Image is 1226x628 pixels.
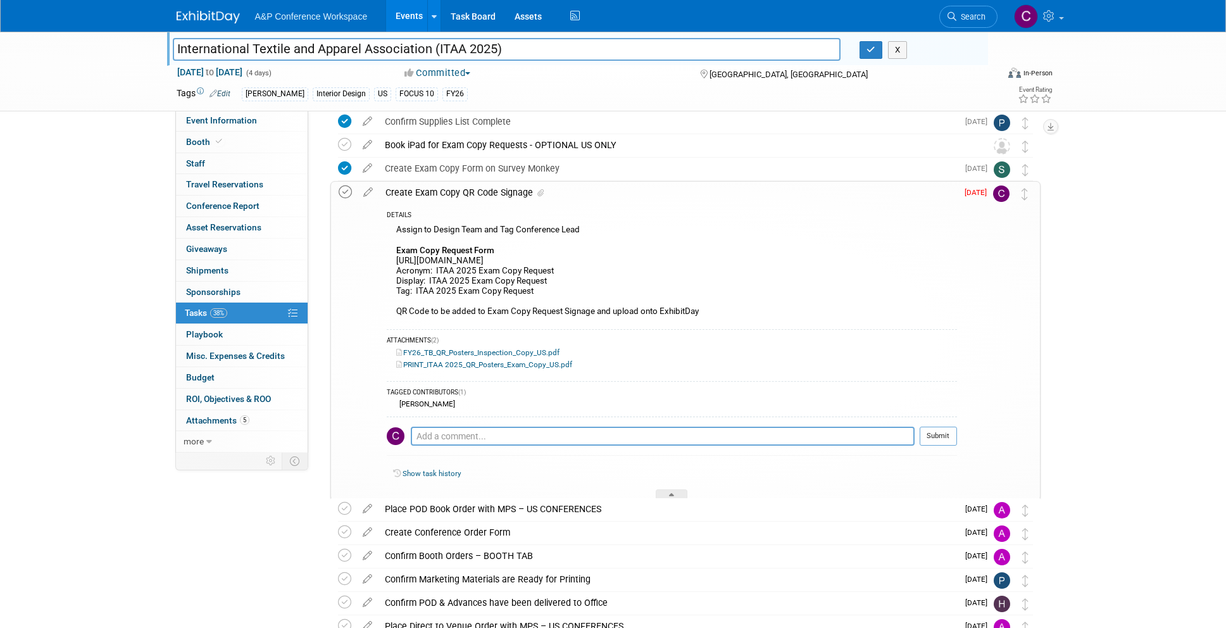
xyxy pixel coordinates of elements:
[242,87,308,101] div: [PERSON_NAME]
[965,505,994,513] span: [DATE]
[186,201,260,211] span: Conference Report
[956,12,985,22] span: Search
[176,410,308,431] a: Attachments5
[177,11,240,23] img: ExhibitDay
[176,389,308,410] a: ROI, Objectives & ROO
[965,164,994,173] span: [DATE]
[387,222,957,323] div: Assign to Design Team and Tag Conference Lead [URL][DOMAIN_NAME] Acronym: ITAA 2025 Exam Copy Req...
[1014,4,1038,28] img: Christine Ritchlin
[378,111,958,132] div: Confirm Supplies List Complete
[186,287,241,297] span: Sponsorships
[965,188,993,197] span: [DATE]
[186,158,205,168] span: Staff
[176,431,308,452] a: more
[186,115,257,125] span: Event Information
[888,41,908,59] button: X
[387,336,957,347] div: ATTACHMENTS
[396,360,572,369] a: PRINT_ITAA 2025_QR_Posters_Exam_Copy_US.pdf
[1022,117,1029,129] i: Move task
[1022,528,1029,540] i: Move task
[994,161,1010,178] img: Samantha Klein
[186,265,228,275] span: Shipments
[396,87,438,101] div: FOCUS 10
[356,503,378,515] a: edit
[1022,164,1029,176] i: Move task
[1022,598,1029,610] i: Move task
[994,115,1010,131] img: Paige Papandrea
[939,6,998,28] a: Search
[1022,575,1029,587] i: Move task
[186,351,285,361] span: Misc. Expenses & Credits
[240,415,249,425] span: 5
[378,568,958,590] div: Confirm Marketing Materials are Ready for Printing
[396,399,455,408] div: [PERSON_NAME]
[356,597,378,608] a: edit
[177,87,230,101] td: Tags
[1022,505,1029,517] i: Move task
[378,522,958,543] div: Create Conference Order Form
[356,574,378,585] a: edit
[400,66,475,80] button: Committed
[176,217,308,238] a: Asset Reservations
[994,138,1010,154] img: Unassigned
[260,453,282,469] td: Personalize Event Tab Strip
[378,592,958,613] div: Confirm POD & Advances have been delivered to Office
[965,528,994,537] span: [DATE]
[920,427,957,446] button: Submit
[378,158,958,179] div: Create Exam Copy Form on Survey Monkey
[186,415,249,425] span: Attachments
[993,185,1010,202] img: Christine Ritchlin
[177,66,243,78] span: [DATE] [DATE]
[176,282,308,303] a: Sponsorships
[210,308,227,318] span: 38%
[186,372,215,382] span: Budget
[176,239,308,260] a: Giveaways
[458,389,466,396] span: (1)
[313,87,370,101] div: Interior Design
[176,367,308,388] a: Budget
[186,244,227,254] span: Giveaways
[442,87,468,101] div: FY26
[387,388,957,399] div: TAGGED CONTRIBUTORS
[186,179,263,189] span: Travel Reservations
[176,132,308,153] a: Booth
[965,117,994,126] span: [DATE]
[176,260,308,281] a: Shipments
[176,324,308,345] a: Playbook
[923,66,1053,85] div: Event Format
[378,545,958,567] div: Confirm Booth Orders – BOOTH TAB
[994,549,1010,565] img: Amanda Oney
[185,308,227,318] span: Tasks
[1023,68,1053,78] div: In-Person
[356,116,378,127] a: edit
[378,498,958,520] div: Place POD Book Order with MPS – US CONFERENCES
[965,575,994,584] span: [DATE]
[1018,87,1052,93] div: Event Rating
[994,596,1010,612] img: Hannah Siegel
[374,87,391,101] div: US
[357,187,379,198] a: edit
[176,153,308,174] a: Staff
[396,246,494,255] b: Exam Copy Request Form
[245,69,272,77] span: (4 days)
[176,174,308,195] a: Travel Reservations
[994,572,1010,589] img: Paige Papandrea
[379,182,957,203] div: Create Exam Copy QR Code Signage
[176,303,308,323] a: Tasks38%
[356,527,378,538] a: edit
[387,427,404,445] img: Christine Ritchlin
[965,598,994,607] span: [DATE]
[216,138,222,145] i: Booth reservation complete
[356,139,378,151] a: edit
[1008,68,1021,78] img: Format-Inperson.png
[255,11,368,22] span: A&P Conference Workspace
[356,550,378,562] a: edit
[710,70,868,79] span: [GEOGRAPHIC_DATA], [GEOGRAPHIC_DATA]
[184,436,204,446] span: more
[387,211,957,222] div: DETAILS
[1022,141,1029,153] i: Move task
[186,394,271,404] span: ROI, Objectives & ROO
[994,525,1010,542] img: Amanda Oney
[186,329,223,339] span: Playbook
[204,67,216,77] span: to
